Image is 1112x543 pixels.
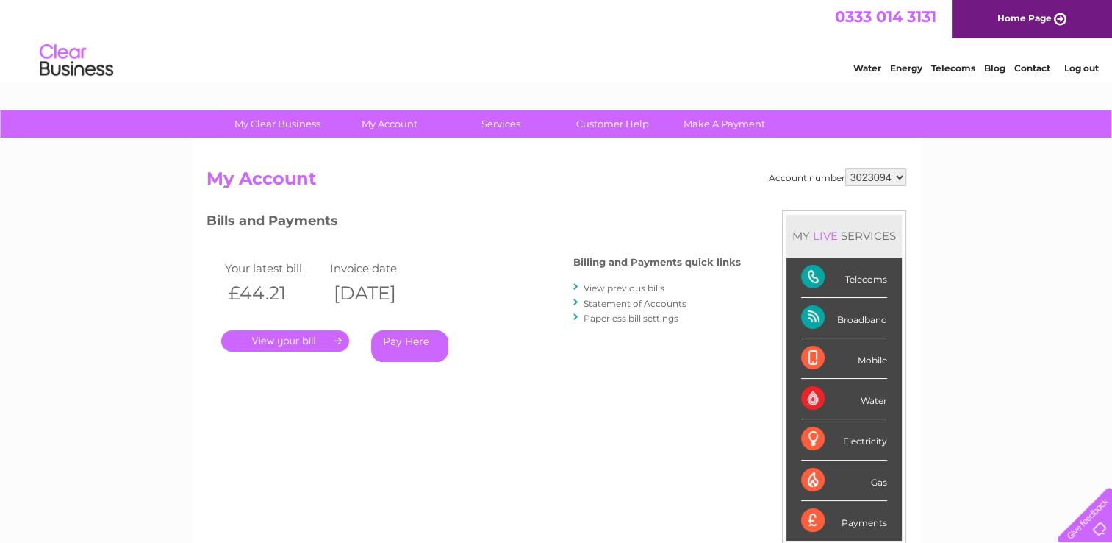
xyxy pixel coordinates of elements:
[664,110,785,138] a: Make A Payment
[39,38,114,83] img: logo.png
[801,298,887,338] div: Broadband
[207,168,906,196] h2: My Account
[801,501,887,541] div: Payments
[931,63,975,74] a: Telecoms
[984,63,1005,74] a: Blog
[810,229,841,243] div: LIVE
[221,330,349,352] a: .
[326,278,432,308] th: [DATE]
[221,258,327,278] td: Your latest bill
[217,110,338,138] a: My Clear Business
[801,461,887,501] div: Gas
[1014,63,1050,74] a: Contact
[326,258,432,278] td: Invoice date
[801,419,887,460] div: Electricity
[440,110,562,138] a: Services
[552,110,673,138] a: Customer Help
[209,8,904,71] div: Clear Business is a trading name of Verastar Limited (registered in [GEOGRAPHIC_DATA] No. 3667643...
[853,63,881,74] a: Water
[221,278,327,308] th: £44.21
[1063,63,1098,74] a: Log out
[801,258,887,298] div: Telecoms
[786,215,902,257] div: MY SERVICES
[584,283,664,294] a: View previous bills
[890,63,922,74] a: Energy
[801,379,887,419] div: Water
[801,338,887,379] div: Mobile
[769,168,906,186] div: Account number
[329,110,450,138] a: My Account
[584,298,686,309] a: Statement of Accounts
[573,257,741,268] h4: Billing and Payments quick links
[835,7,936,26] a: 0333 014 3131
[584,313,678,324] a: Paperless bill settings
[371,330,448,362] a: Pay Here
[207,210,741,236] h3: Bills and Payments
